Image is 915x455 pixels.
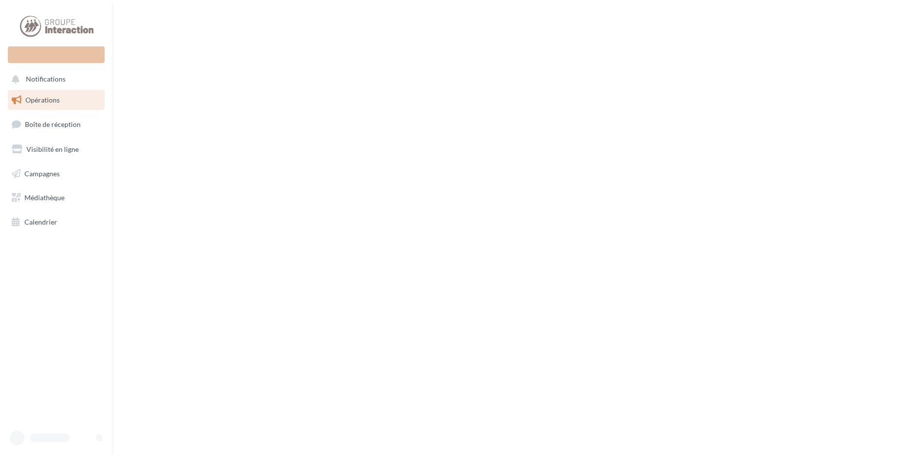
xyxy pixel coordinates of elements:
[6,90,107,110] a: Opérations
[26,75,65,83] span: Notifications
[6,187,107,208] a: Médiathèque
[25,120,81,128] span: Boîte de réception
[6,212,107,232] a: Calendrier
[24,193,65,202] span: Médiathèque
[25,96,60,104] span: Opérations
[24,169,60,177] span: Campagnes
[6,164,107,184] a: Campagnes
[6,114,107,135] a: Boîte de réception
[26,145,79,153] span: Visibilité en ligne
[6,139,107,160] a: Visibilité en ligne
[24,218,57,226] span: Calendrier
[8,46,105,63] div: Nouvelle campagne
